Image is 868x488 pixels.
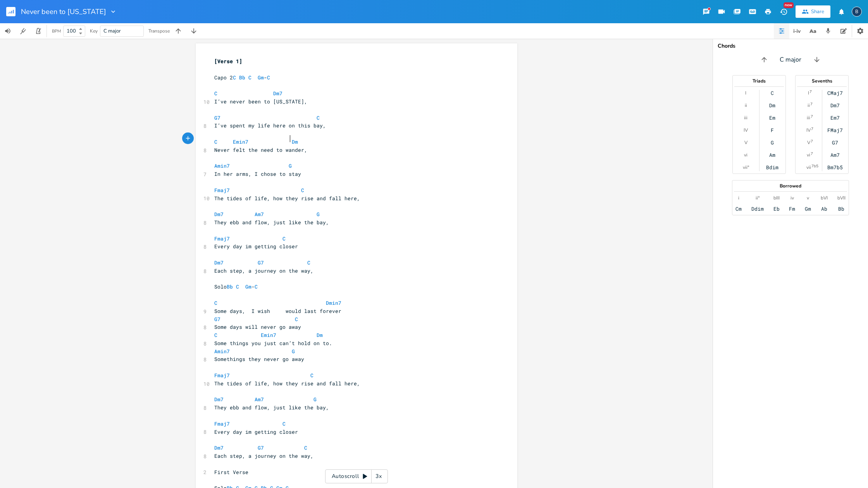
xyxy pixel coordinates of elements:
div: G [771,139,774,146]
span: Gm [245,283,251,290]
div: Dm [769,102,775,108]
span: C [301,187,304,194]
span: They ebb and flow, just like the bay, [214,404,329,411]
div: IV [744,127,748,133]
div: v [807,195,809,201]
div: Cm [735,206,742,212]
div: CMaj7 [827,90,843,96]
span: Fmaj7 [214,372,230,379]
span: Some days, I wish would last forever [214,308,341,314]
div: Share [811,8,824,15]
span: Dm7 [214,444,224,451]
span: I’ve spent my life here on this bay, [214,122,326,129]
span: G [317,211,320,218]
span: Never been to [US_STATE] [21,8,106,15]
span: Amin7 [214,348,230,355]
div: Am7 [830,152,840,158]
span: Never felt the need to wander, [214,146,307,153]
span: Solo - [214,283,261,290]
div: bVII [837,195,846,201]
div: F [771,127,774,133]
span: Some things you just can’t hold on to. [214,340,332,347]
div: iii [744,115,747,121]
div: vii [806,164,811,170]
span: C [304,444,307,451]
sup: 7 [811,113,813,120]
div: ii° [756,195,759,201]
div: Bm7b5 [827,164,843,170]
span: C [317,114,320,121]
div: Fm [789,206,795,212]
div: I [808,90,809,96]
span: Every day im getting closer [214,243,298,250]
span: Dm7 [214,259,224,266]
span: G [289,162,292,169]
sup: 7 [810,101,813,107]
span: C [282,420,286,427]
span: C [310,372,313,379]
span: C [214,138,217,145]
span: Each step, a journey on the way, [214,267,313,274]
span: Dm7 [273,90,282,97]
div: iv [790,195,794,201]
div: ii [808,102,810,108]
div: Key [90,29,98,33]
div: ii [745,102,747,108]
span: G7 [258,444,264,451]
span: Emin7 [261,332,276,339]
span: G7 [214,316,220,323]
div: bVI [821,195,828,201]
span: Am7 [255,211,264,218]
span: Bb [227,283,233,290]
button: B [852,3,862,21]
span: Fmaj7 [214,187,230,194]
span: Fmaj7 [214,420,230,427]
div: 3x [372,469,386,483]
div: Ddim [751,206,764,212]
span: G7 [258,259,264,266]
div: Bdim [766,164,778,170]
span: C [267,74,270,81]
div: Transpose [148,29,170,33]
span: Dm [317,332,323,339]
div: Ab [821,206,827,212]
div: Triads [733,79,785,83]
span: Fmaj7 [214,235,230,242]
span: C [236,283,239,290]
span: C [282,235,286,242]
div: iii [807,115,810,121]
div: Chords [718,43,863,49]
button: New [776,5,791,19]
div: i [738,195,739,201]
span: Some days will never go away [214,323,301,330]
div: V [744,139,747,146]
span: The tides of life, how they rise and fall here, [214,195,360,202]
div: Sevenths [796,79,848,83]
span: I’ve never been to [US_STATE], [214,98,307,105]
sup: 7 [809,89,812,95]
span: Emin7 [233,138,248,145]
div: Autoscroll [325,469,388,483]
span: C major [780,55,801,64]
span: Every day im getting closer [214,428,298,435]
span: Dm [292,138,298,145]
div: FMaj7 [827,127,843,133]
span: Amin7 [214,162,230,169]
span: C [214,90,217,97]
span: They ebb and flow, just like the bay, [214,219,329,226]
div: IV [806,127,811,133]
div: Am [769,152,775,158]
button: Share [796,5,830,18]
span: G [292,348,295,355]
div: vi [744,152,747,158]
span: Capo 2 - [214,74,273,81]
span: Somethings they never go away [214,356,304,363]
div: vi [807,152,810,158]
span: Dm7 [214,211,224,218]
span: Am7 [255,396,264,403]
span: Dmin7 [326,299,341,306]
span: Gm [258,74,264,81]
sup: 7b5 [811,163,818,169]
div: V [807,139,810,146]
span: G [313,396,317,403]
